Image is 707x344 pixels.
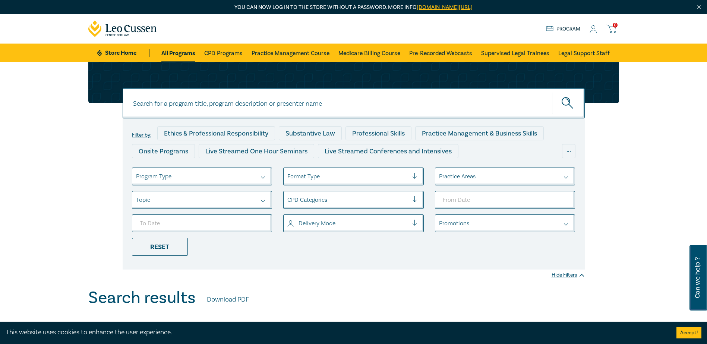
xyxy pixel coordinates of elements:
[136,172,138,181] input: select
[132,214,272,232] input: To Date
[132,132,151,138] label: Filter by:
[318,144,458,158] div: Live Streamed Conferences and Intensives
[613,23,618,28] span: 0
[287,219,289,227] input: select
[207,295,249,305] a: Download PDF
[252,44,329,62] a: Practice Management Course
[409,44,472,62] a: Pre-Recorded Webcasts
[696,4,702,10] img: Close
[161,44,195,62] a: All Programs
[435,191,575,209] input: From Date
[338,44,400,62] a: Medicare Billing Course
[287,172,289,181] input: select
[279,126,342,140] div: Substantive Law
[157,126,275,140] div: Ethics & Professional Responsibility
[132,238,188,256] div: Reset
[481,44,549,62] a: Supervised Legal Trainees
[429,162,497,176] div: National Programs
[415,126,544,140] div: Practice Management & Business Skills
[199,144,314,158] div: Live Streamed One Hour Seminars
[123,88,585,118] input: Search for a program title, program description or presenter name
[439,172,441,181] input: select
[676,327,701,338] button: Accept cookies
[97,49,149,57] a: Store Home
[546,25,581,33] a: Program
[6,328,665,337] div: This website uses cookies to enhance the user experience.
[558,44,610,62] a: Legal Support Staff
[88,3,619,12] p: You can now log in to the store without a password. More info
[417,4,473,11] a: [DOMAIN_NAME][URL]
[204,44,243,62] a: CPD Programs
[132,144,195,158] div: Onsite Programs
[562,144,575,158] div: ...
[552,271,585,279] div: Hide Filters
[132,162,250,176] div: Live Streamed Practical Workshops
[343,162,425,176] div: 10 CPD Point Packages
[345,126,411,140] div: Professional Skills
[136,196,138,204] input: select
[439,219,441,227] input: select
[88,288,196,308] h1: Search results
[254,162,340,176] div: Pre-Recorded Webcasts
[694,249,701,306] span: Can we help ?
[287,196,289,204] input: select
